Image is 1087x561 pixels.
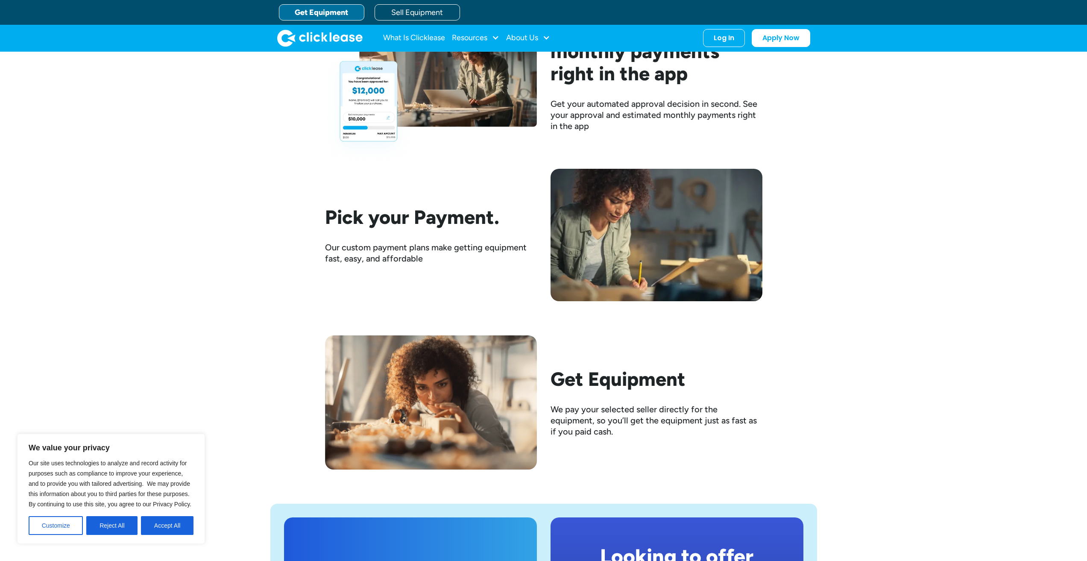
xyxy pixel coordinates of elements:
img: Woman examining a piece of wood she has been woodworking [325,335,537,470]
div: About Us [506,29,550,47]
img: Woman holding a yellow pencil working at an art desk [551,169,762,301]
div: Resources [452,29,499,47]
h2: See your estimated monthly payments right in the app [551,18,762,85]
p: We value your privacy [29,443,193,453]
a: Apply Now [752,29,810,47]
span: Our site uses technologies to analyze and record activity for purposes such as compliance to impr... [29,460,191,508]
div: We pay your selected seller directly for the equipment, so you’ll get the equipment just as fast ... [551,404,762,437]
a: home [277,29,363,47]
button: Accept All [141,516,193,535]
div: Log In [714,34,734,42]
a: Get Equipment [279,4,364,21]
div: Get your automated approval decision in second. See your approval and estimated monthly payments ... [551,98,762,132]
div: We value your privacy [17,434,205,544]
img: woodworker looking at her laptop [325,15,537,163]
a: Sell Equipment [375,4,460,21]
button: Customize [29,516,83,535]
h2: Pick your Payment. [325,206,537,228]
div: Our custom payment plans make getting equipment fast, easy, and affordable [325,242,537,264]
img: Clicklease logo [277,29,363,47]
h2: Get Equipment [551,368,762,390]
a: What Is Clicklease [383,29,445,47]
button: Reject All [86,516,138,535]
